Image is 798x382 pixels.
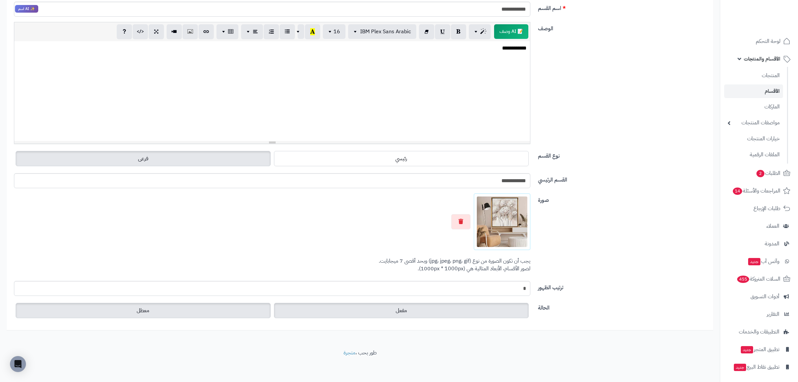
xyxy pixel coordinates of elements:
a: الطلبات2 [724,165,794,181]
a: تطبيق المتجرجديد [724,341,794,357]
span: جديد [741,346,753,353]
a: وآتس آبجديد [724,253,794,269]
span: تطبيق المتجر [740,345,779,354]
label: الحالة [535,301,711,312]
a: الملفات الرقمية [724,148,783,162]
label: الوصف [535,22,711,33]
span: العملاء [766,221,779,231]
a: السلات المتروكة455 [724,271,794,287]
span: IBM Plex Sans Arabic [360,28,411,36]
span: التقارير [767,310,779,319]
span: التطبيقات والخدمات [739,327,779,336]
a: التقارير [724,306,794,322]
span: المراجعات والأسئلة [732,186,780,195]
a: لوحة التحكم [724,33,794,49]
a: مواصفات المنتجات [724,116,783,130]
span: الطلبات [756,169,780,178]
button: IBM Plex Sans Arabic [348,24,416,39]
span: 16 [333,28,340,36]
a: المنتجات [724,68,783,83]
p: يجب أن تكون الصورة من نوع (jpg، jpeg، png، gif) وبحد أقصى 7 ميجابايت. لصور الأقسام، الأبعاد المثا... [14,257,530,273]
a: الماركات [724,100,783,114]
span: جديد [734,364,746,371]
span: 455 [737,275,749,283]
span: 2 [756,170,765,177]
span: رئيسي [395,155,407,163]
a: الأقسام [724,84,783,98]
span: السلات المتروكة [736,274,780,284]
label: صورة [535,193,711,204]
a: المراجعات والأسئلة14 [724,183,794,199]
label: اسم القسم [535,2,711,12]
span: وآتس آب [747,257,779,266]
a: خيارات المنتجات [724,132,783,146]
span: الأقسام والمنتجات [744,54,780,64]
a: متجرة [343,349,355,357]
span: معطل [137,307,149,315]
label: ترتيب الظهور [535,281,711,292]
img: 683c6d6d94c18_1664102971-wallpaper.jpg [477,196,527,247]
div: Open Intercom Messenger [10,356,26,372]
span: انقر لاستخدام رفيقك الذكي [494,24,528,39]
label: القسم الرئيسي [535,173,711,184]
span: 14 [733,187,742,195]
a: المدونة [724,236,794,252]
span: تطبيق نقاط البيع [733,362,779,372]
a: تطبيق نقاط البيعجديد [724,359,794,375]
label: نوع القسم [535,149,711,160]
span: المدونة [765,239,779,248]
span: طلبات الإرجاع [753,204,780,213]
a: العملاء [724,218,794,234]
span: مفعل [396,307,407,315]
a: طلبات الإرجاع [724,200,794,216]
span: فرعى [138,155,148,163]
a: التطبيقات والخدمات [724,324,794,340]
span: جديد [748,258,760,265]
span: لوحة التحكم [756,37,780,46]
a: أدوات التسويق [724,289,794,305]
span: أدوات التسويق [750,292,779,301]
span: انقر لاستخدام رفيقك الذكي [15,5,38,13]
button: 16 [323,24,345,39]
img: logo-2.png [753,15,792,29]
